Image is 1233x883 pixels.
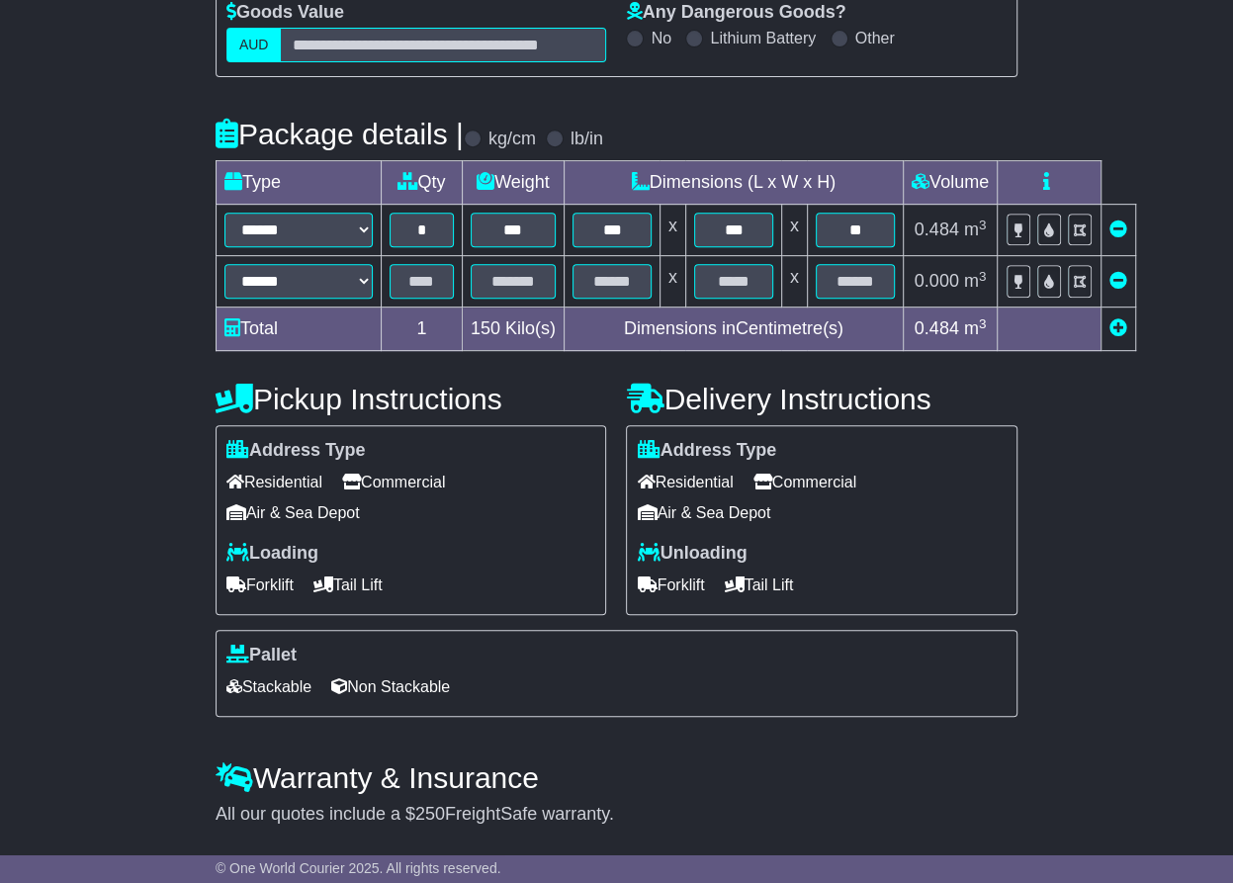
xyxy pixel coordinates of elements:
[637,467,733,497] span: Residential
[660,256,685,308] td: x
[626,383,1017,415] h4: Delivery Instructions
[216,118,464,150] h4: Package details |
[488,129,536,150] label: kg/cm
[226,28,282,62] label: AUD
[462,161,564,205] td: Weight
[1109,318,1127,338] a: Add new item
[903,161,997,205] td: Volume
[710,29,816,47] label: Lithium Battery
[724,570,793,600] span: Tail Lift
[226,671,311,702] span: Stackable
[216,161,381,205] td: Type
[216,761,1017,794] h4: Warranty & Insurance
[226,645,297,666] label: Pallet
[226,440,366,462] label: Address Type
[626,2,845,24] label: Any Dangerous Goods?
[855,29,895,47] label: Other
[462,308,564,351] td: Kilo(s)
[979,316,987,331] sup: 3
[571,129,603,150] label: lb/in
[915,220,959,239] span: 0.484
[313,570,383,600] span: Tail Lift
[1109,220,1127,239] a: Remove this item
[216,308,381,351] td: Total
[637,440,776,462] label: Address Type
[226,467,322,497] span: Residential
[637,497,770,528] span: Air & Sea Depot
[216,383,607,415] h4: Pickup Instructions
[331,671,450,702] span: Non Stackable
[226,570,294,600] span: Forklift
[753,467,856,497] span: Commercial
[979,269,987,284] sup: 3
[964,220,987,239] span: m
[381,161,462,205] td: Qty
[964,271,987,291] span: m
[471,318,500,338] span: 150
[226,497,360,528] span: Air & Sea Depot
[781,205,807,256] td: x
[342,467,445,497] span: Commercial
[660,205,685,256] td: x
[564,161,903,205] td: Dimensions (L x W x H)
[915,318,959,338] span: 0.484
[381,308,462,351] td: 1
[216,860,501,876] span: © One World Courier 2025. All rights reserved.
[651,29,670,47] label: No
[415,804,445,824] span: 250
[226,543,318,565] label: Loading
[637,543,747,565] label: Unloading
[1109,271,1127,291] a: Remove this item
[226,2,344,24] label: Goods Value
[979,218,987,232] sup: 3
[915,271,959,291] span: 0.000
[781,256,807,308] td: x
[216,804,1017,826] div: All our quotes include a $ FreightSafe warranty.
[964,318,987,338] span: m
[564,308,903,351] td: Dimensions in Centimetre(s)
[637,570,704,600] span: Forklift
